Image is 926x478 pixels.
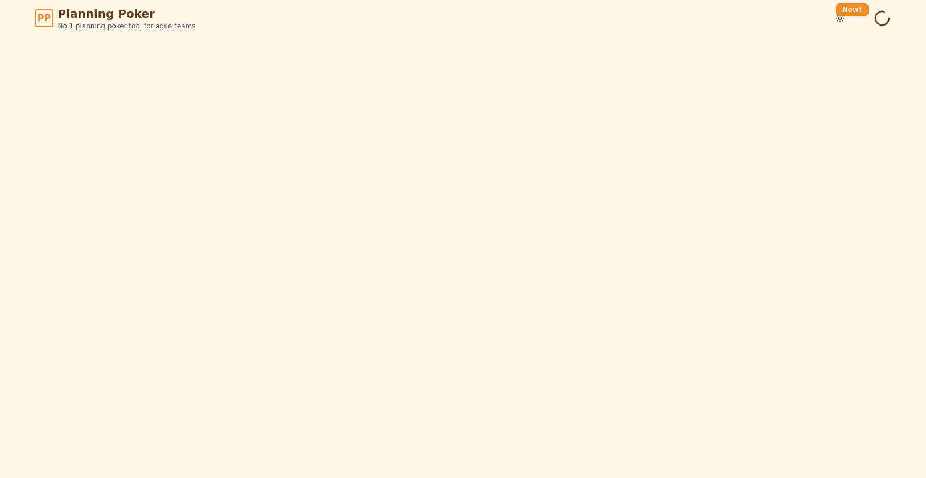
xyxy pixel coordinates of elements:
span: PP [38,11,51,25]
div: New! [836,3,869,16]
a: PPPlanning PokerNo.1 planning poker tool for agile teams [35,6,196,31]
span: No.1 planning poker tool for agile teams [58,22,196,31]
button: New! [830,8,850,28]
span: Planning Poker [58,6,196,22]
